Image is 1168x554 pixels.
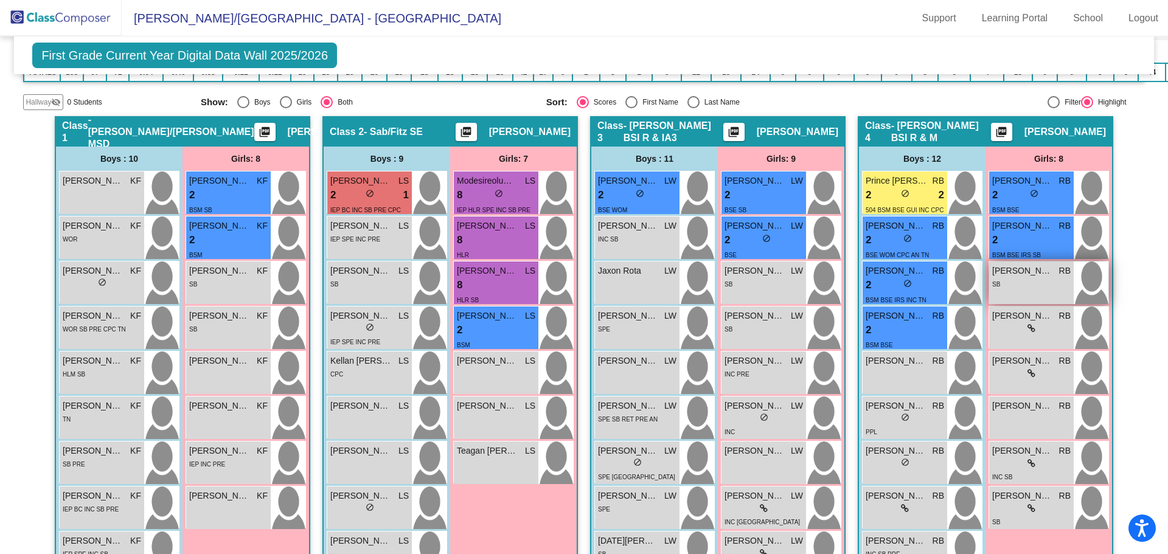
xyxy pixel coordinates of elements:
span: - [PERSON_NAME] BSI R & IA3 [624,120,723,144]
span: LW [664,355,676,367]
span: KF [130,400,141,412]
span: KF [257,355,268,367]
span: [DATE][PERSON_NAME] [598,535,659,547]
span: [PERSON_NAME] [189,490,250,502]
span: - [PERSON_NAME]/[PERSON_NAME] MSD [88,114,254,150]
span: SB [189,326,197,333]
span: BSM SB [189,207,212,213]
span: LS [525,175,535,187]
div: Girls: 8 [985,147,1112,171]
span: SB [725,326,732,333]
span: [PERSON_NAME] [725,220,785,232]
span: do_not_disturb_alt [901,458,909,466]
span: [PERSON_NAME] [866,355,926,367]
span: 2 [992,187,998,203]
span: 2 [939,187,944,203]
span: KF [257,220,268,232]
span: Hallway [26,97,51,108]
span: [PERSON_NAME] [992,265,1053,277]
div: Boys : 12 [859,147,985,171]
span: [PERSON_NAME] [330,175,391,187]
span: [PERSON_NAME] [725,490,785,502]
span: LW [664,445,676,457]
span: 8 [457,277,462,293]
div: Last Name [700,97,740,108]
span: CPC [330,371,343,378]
a: Logout [1119,9,1168,28]
span: 1 [403,187,409,203]
span: 2 [189,187,195,203]
span: [PERSON_NAME] [992,355,1053,367]
span: Class 3 [597,120,624,144]
mat-radio-group: Select an option [201,96,537,108]
div: Both [333,97,353,108]
span: Sort: [546,97,568,108]
span: IEP INC PRE [189,461,225,468]
span: HLR SB [457,297,479,303]
span: [PERSON_NAME] [457,220,518,232]
span: Class 2 [330,126,364,138]
span: [PERSON_NAME] [63,400,123,412]
span: [PERSON_NAME] [63,220,123,232]
span: Class 1 [62,120,88,144]
span: KF [130,535,141,547]
span: IEP SPE INC PRE [330,236,380,243]
span: [PERSON_NAME] [725,355,785,367]
span: Class 4 [865,120,891,144]
span: [PERSON_NAME] [598,175,659,187]
span: BSM [457,342,470,348]
span: [PERSON_NAME] [63,175,123,187]
span: [PERSON_NAME] [189,310,250,322]
span: [PERSON_NAME] [PERSON_NAME] [866,490,926,502]
span: BSM BSE [992,207,1019,213]
span: Show: [201,97,228,108]
span: RB [933,445,944,457]
span: LW [664,265,676,277]
span: do_not_disturb_alt [366,503,374,511]
span: [PERSON_NAME] [725,400,785,412]
button: Print Students Details [254,123,276,141]
span: LW [664,310,676,322]
span: do_not_disturb_alt [762,234,771,243]
span: [PERSON_NAME] [992,175,1053,187]
span: INC SB [598,236,618,243]
span: BSE WOM CPC AN TN [866,252,929,258]
span: LW [664,175,676,187]
span: do_not_disturb_alt [901,189,909,198]
div: First Name [638,97,678,108]
div: Boys [249,97,271,108]
span: do_not_disturb_alt [901,413,909,421]
span: LS [398,445,409,457]
span: WOR [63,236,77,243]
div: Girls: 7 [450,147,577,171]
span: SB [725,281,732,288]
span: SPE [598,506,610,513]
span: [PERSON_NAME] [598,355,659,367]
span: KF [257,175,268,187]
span: LW [791,445,803,457]
span: [PERSON_NAME] [288,126,369,138]
span: SB [992,519,1000,525]
span: do_not_disturb_alt [1030,189,1038,198]
span: KF [130,355,141,367]
span: LS [525,220,535,232]
span: [PERSON_NAME] [598,310,659,322]
span: [PERSON_NAME] [757,126,838,138]
span: LS [525,445,535,457]
span: 2 [725,187,730,203]
span: SPE [GEOGRAPHIC_DATA] [598,474,675,480]
span: BSE SB [725,207,746,213]
span: TN [63,416,71,423]
span: RB [933,490,944,502]
mat-radio-group: Select an option [546,96,883,108]
span: SB [189,281,197,288]
span: do_not_disturb_alt [495,189,503,198]
span: SB [330,281,338,288]
span: RB [933,535,944,547]
div: Highlight [1093,97,1127,108]
div: Boys : 10 [56,147,182,171]
mat-icon: picture_as_pdf [257,126,272,143]
span: LS [525,400,535,412]
span: [PERSON_NAME] [PERSON_NAME] [598,490,659,502]
span: [PERSON_NAME] [992,490,1053,502]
